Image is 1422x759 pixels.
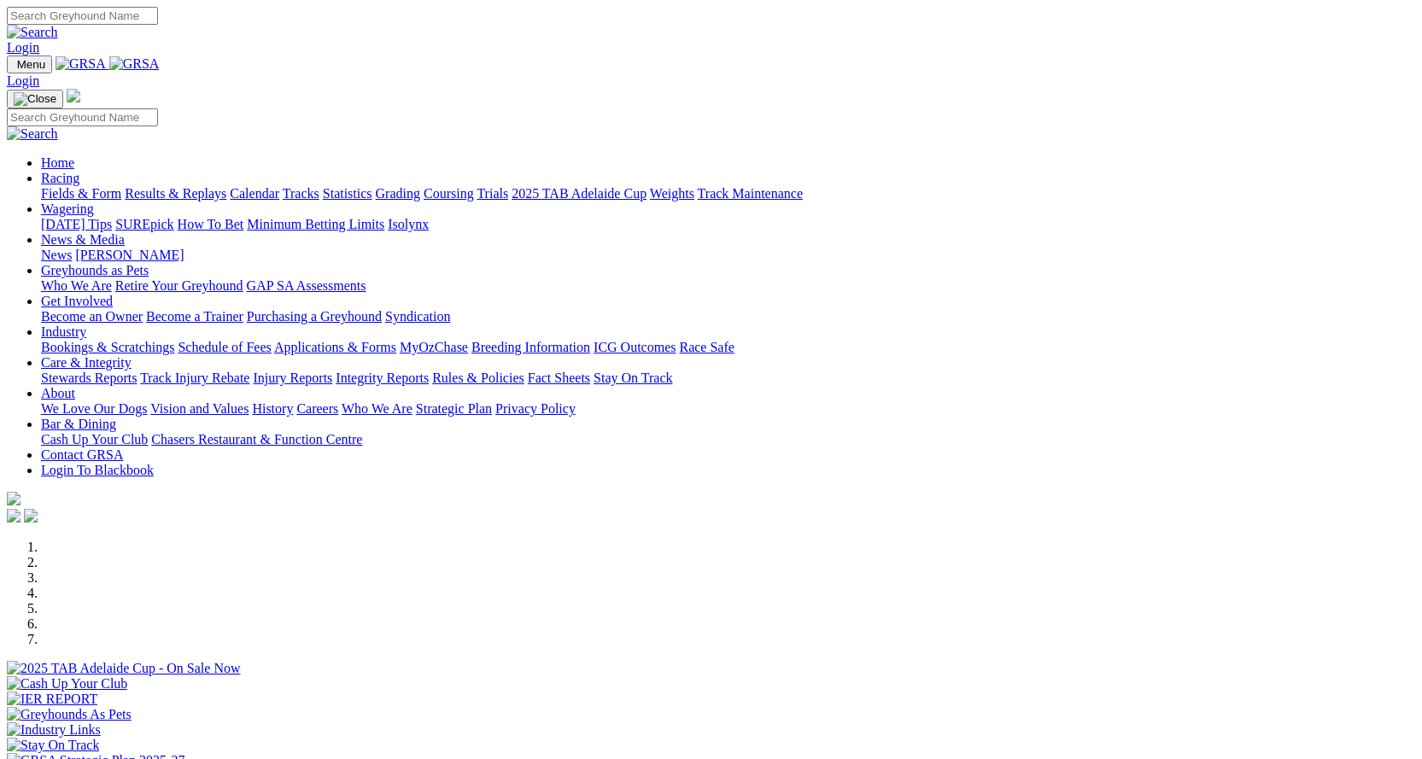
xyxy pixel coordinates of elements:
[41,463,154,477] a: Login To Blackbook
[385,309,450,324] a: Syndication
[41,294,113,308] a: Get Involved
[178,340,271,354] a: Schedule of Fees
[7,492,20,505] img: logo-grsa-white.png
[388,217,429,231] a: Isolynx
[41,186,121,201] a: Fields & Form
[7,676,127,692] img: Cash Up Your Club
[7,738,99,753] img: Stay On Track
[247,217,384,231] a: Minimum Betting Limits
[140,371,249,385] a: Track Injury Rebate
[477,186,508,201] a: Trials
[7,661,241,676] img: 2025 TAB Adelaide Cup - On Sale Now
[41,186,1415,201] div: Racing
[41,278,1415,294] div: Greyhounds as Pets
[150,401,249,416] a: Vision and Values
[7,25,58,40] img: Search
[109,56,160,72] img: GRSA
[376,186,420,201] a: Grading
[7,40,39,55] a: Login
[342,401,413,416] a: Who We Are
[7,692,97,707] img: IER REPORT
[528,371,590,385] a: Fact Sheets
[125,186,226,201] a: Results & Replays
[17,58,45,71] span: Menu
[7,509,20,523] img: facebook.svg
[41,417,116,431] a: Bar & Dining
[432,371,524,385] a: Rules & Policies
[594,371,672,385] a: Stay On Track
[41,386,75,400] a: About
[7,73,39,88] a: Login
[41,371,1415,386] div: Care & Integrity
[274,340,396,354] a: Applications & Forms
[230,186,279,201] a: Calendar
[178,217,244,231] a: How To Bet
[252,401,293,416] a: History
[41,371,137,385] a: Stewards Reports
[7,126,58,142] img: Search
[41,309,1415,324] div: Get Involved
[416,401,492,416] a: Strategic Plan
[471,340,590,354] a: Breeding Information
[247,278,366,293] a: GAP SA Assessments
[7,722,101,738] img: Industry Links
[323,186,372,201] a: Statistics
[7,108,158,126] input: Search
[41,248,72,262] a: News
[7,55,52,73] button: Toggle navigation
[698,186,803,201] a: Track Maintenance
[41,217,112,231] a: [DATE] Tips
[41,324,86,339] a: Industry
[41,340,1415,355] div: Industry
[283,186,319,201] a: Tracks
[253,371,332,385] a: Injury Reports
[41,447,123,462] a: Contact GRSA
[679,340,734,354] a: Race Safe
[56,56,106,72] img: GRSA
[650,186,694,201] a: Weights
[24,509,38,523] img: twitter.svg
[67,89,80,102] img: logo-grsa-white.png
[400,340,468,354] a: MyOzChase
[512,186,647,201] a: 2025 TAB Adelaide Cup
[41,248,1415,263] div: News & Media
[41,355,132,370] a: Care & Integrity
[41,340,174,354] a: Bookings & Scratchings
[247,309,382,324] a: Purchasing a Greyhound
[41,309,143,324] a: Become an Owner
[495,401,576,416] a: Privacy Policy
[115,278,243,293] a: Retire Your Greyhound
[296,401,338,416] a: Careers
[146,309,243,324] a: Become a Trainer
[41,217,1415,232] div: Wagering
[41,232,125,247] a: News & Media
[41,171,79,185] a: Racing
[41,278,112,293] a: Who We Are
[14,92,56,106] img: Close
[75,248,184,262] a: [PERSON_NAME]
[7,707,132,722] img: Greyhounds As Pets
[7,90,63,108] button: Toggle navigation
[115,217,173,231] a: SUREpick
[41,432,1415,447] div: Bar & Dining
[424,186,474,201] a: Coursing
[41,432,148,447] a: Cash Up Your Club
[41,155,74,170] a: Home
[336,371,429,385] a: Integrity Reports
[41,201,94,216] a: Wagering
[151,432,362,447] a: Chasers Restaurant & Function Centre
[41,401,1415,417] div: About
[7,7,158,25] input: Search
[41,401,147,416] a: We Love Our Dogs
[594,340,676,354] a: ICG Outcomes
[41,263,149,277] a: Greyhounds as Pets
